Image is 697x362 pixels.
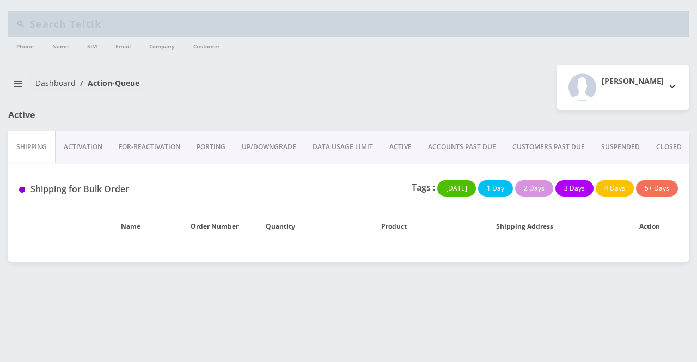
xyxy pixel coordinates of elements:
[234,131,304,163] a: UP/DOWNGRADE
[19,187,25,193] img: Shipping for Bulk Order
[478,180,513,197] button: 1 Day
[304,131,381,163] a: DATA USAGE LIMIT
[47,37,74,53] a: Name
[144,37,180,53] a: Company
[185,211,260,242] th: Order Number
[260,211,349,242] th: Quantity
[76,77,139,89] li: Action-Queue
[381,131,420,163] a: ACTIVE
[420,131,504,163] a: ACCOUNTS PAST DUE
[19,184,228,194] h1: Shipping for Bulk Order
[110,37,136,53] a: Email
[8,72,340,103] nav: breadcrumb
[30,14,686,34] input: Search Teltik
[437,180,476,197] button: [DATE]
[596,180,634,197] button: 4 Days
[188,131,234,163] a: PORTING
[515,180,553,197] button: 2 Days
[440,211,610,242] th: Shipping Address
[35,78,76,88] a: Dashboard
[648,131,690,163] a: CLOSED
[555,180,594,197] button: 3 Days
[412,181,435,194] p: Tags :
[82,37,102,53] a: SIM
[610,211,689,242] th: Action
[8,110,224,120] h1: Active
[8,131,56,163] a: Shipping
[636,180,678,197] button: 5+ Days
[557,65,689,110] button: [PERSON_NAME]
[504,131,593,163] a: CUSTOMERS PAST DUE
[593,131,648,163] a: SUSPENDED
[56,131,111,163] a: Activation
[188,37,225,53] a: Customer
[111,131,188,163] a: FOR-REActivation
[11,37,39,53] a: Phone
[348,211,440,242] th: Product
[76,211,185,242] th: Name
[602,77,664,86] h2: [PERSON_NAME]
